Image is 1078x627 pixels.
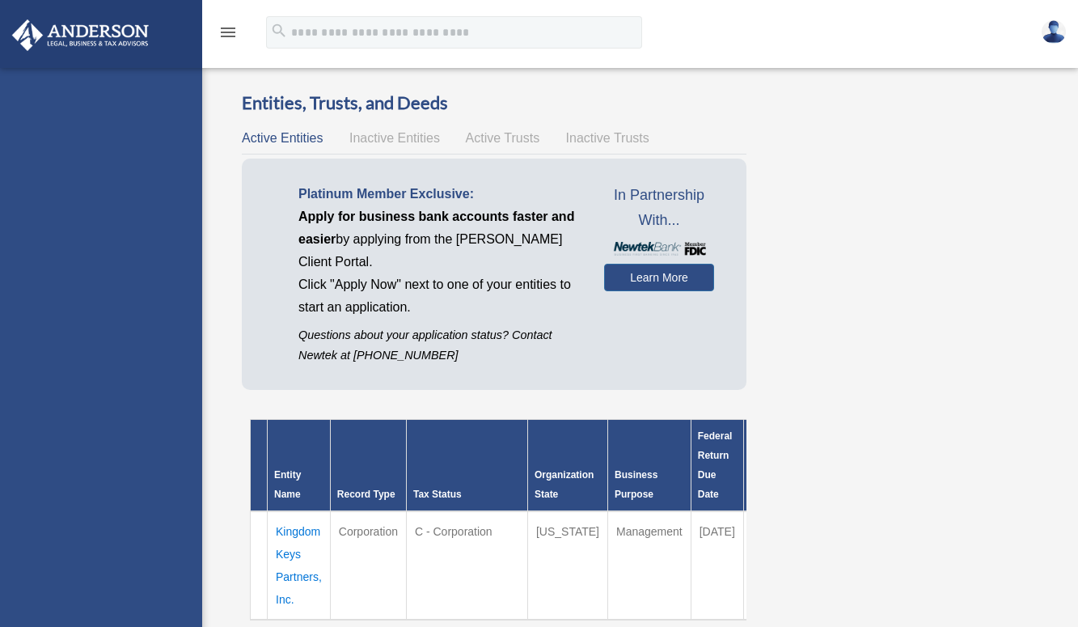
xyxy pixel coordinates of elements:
[218,28,238,42] a: menu
[298,210,574,246] span: Apply for business bank accounts faster and easier
[242,91,746,116] h3: Entities, Trusts, and Deeds
[612,242,706,256] img: NewtekBankLogoSM.png
[608,420,691,512] th: Business Purpose
[298,183,580,205] p: Platinum Member Exclusive:
[608,511,691,620] td: Management
[242,131,323,145] span: Active Entities
[604,264,714,291] a: Learn More
[349,131,440,145] span: Inactive Entities
[466,131,540,145] span: Active Trusts
[330,511,406,620] td: Corporation
[604,183,714,234] span: In Partnership With...
[268,511,331,620] td: Kingdom Keys Partners, Inc.
[691,420,743,512] th: Federal Return Due Date
[270,22,288,40] i: search
[406,511,527,620] td: C - Corporation
[566,131,649,145] span: Inactive Trusts
[268,420,331,512] th: Entity Name
[406,420,527,512] th: Tax Status
[298,273,580,319] p: Click "Apply Now" next to one of your entities to start an application.
[691,511,743,620] td: [DATE]
[218,23,238,42] i: menu
[527,420,607,512] th: Organization State
[7,19,154,51] img: Anderson Advisors Platinum Portal
[330,420,406,512] th: Record Type
[298,205,580,273] p: by applying from the [PERSON_NAME] Client Portal.
[1042,20,1066,44] img: User Pic
[527,511,607,620] td: [US_STATE]
[298,325,580,366] p: Questions about your application status? Contact Newtek at [PHONE_NUMBER]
